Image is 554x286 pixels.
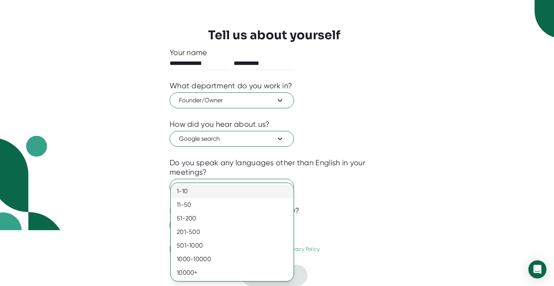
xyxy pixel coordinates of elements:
[171,266,294,280] div: 10000+
[171,252,294,266] div: 1000-10000
[171,198,294,212] div: 11-50
[171,212,294,225] div: 51-200
[528,260,546,278] div: Open Intercom Messenger
[171,185,294,198] div: 1-10
[171,225,294,239] div: 201-500
[171,239,294,252] div: 501-1000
